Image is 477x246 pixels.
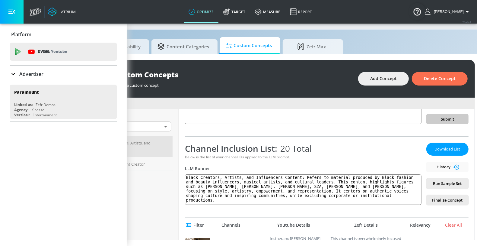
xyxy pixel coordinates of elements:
span: Filter [187,222,204,229]
a: optimize [184,1,218,23]
div: Channels [221,222,240,228]
a: Black Creators, Artists, and Influencers [93,136,173,157]
a: Target [218,1,250,23]
span: login as: rebecca.streightiff@zefr.com [431,10,464,14]
span: Custom Concepts [226,38,272,53]
div: DV360: Youtube [10,43,117,61]
span: v 4.25.4 [463,20,471,23]
a: measure [250,1,285,23]
div: ParamountLinked as:Zefr DemosAgency:KinessoVertical:Entertainment [10,85,117,119]
span: Zefr Max [289,39,335,54]
div: Entertainment [33,112,57,118]
p: Sort By Name [94,115,171,121]
div: Paramount [14,89,39,95]
div: Custom Concepts [114,70,352,79]
button: Delete Concept [412,72,468,86]
button: Run Sample Set [426,178,469,189]
div: LLM Runner [185,166,421,171]
div: Linked as: [14,102,33,107]
a: Atrium [48,7,76,16]
div: Kinesso [31,107,44,112]
span: Delete Concept [424,75,456,83]
div: Create a custom concept [114,79,352,88]
button: Add Concept [358,72,409,86]
p: Youtube [51,48,67,55]
div: Vertical: [14,112,30,118]
p: Platform [11,31,31,38]
button: Download List [426,143,469,156]
div: Atrium [59,9,76,15]
a: Sports Content Creator [93,157,173,171]
span: Finalize Concept [431,197,464,204]
span: Black Creators, Artists, and Influencers [103,139,161,154]
button: Finalize Concept [426,195,469,206]
button: Open Resource Center [409,3,426,20]
div: Channel Inclusion List: [185,143,421,154]
div: Relevancy [405,222,435,228]
div: A-Z [94,121,171,131]
p: DV360: [38,48,67,55]
div: Agency: [14,107,28,112]
div: Clear All [438,222,469,228]
button: Filter [185,220,206,231]
button: [PERSON_NAME] [425,8,471,15]
span: Add Concept [370,75,397,83]
div: Advertiser [10,66,117,83]
div: Platform [10,26,117,43]
span: Content Categories [157,39,209,54]
span: 20 Total [277,143,312,154]
div: Zefr Details [330,222,402,228]
span: Download List [432,146,463,153]
span: Run Sample Set [431,180,464,187]
p: Advertiser [19,71,43,77]
textarea: Black Creators, Artists, and Influencers Content: Refers to material produced by Black fashion an... [185,174,421,205]
div: Youtube Details [260,222,327,228]
div: Below is the list of your channel IDs applied to the LLM prompt. [185,154,421,160]
a: Report [285,1,317,23]
div: Zefr Demos [36,102,56,107]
